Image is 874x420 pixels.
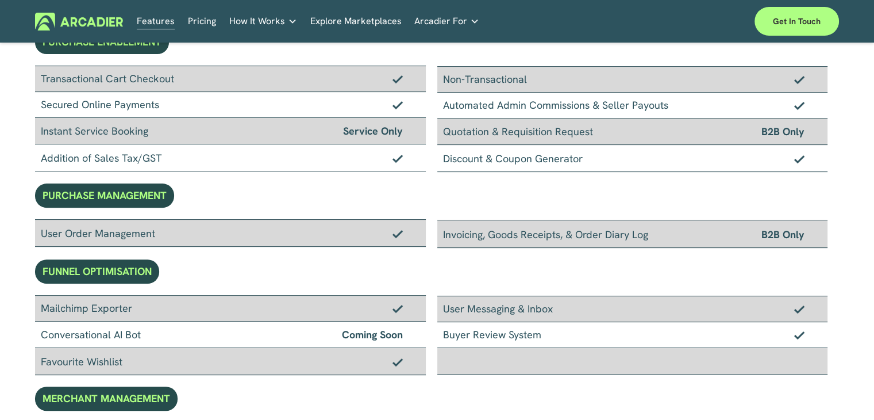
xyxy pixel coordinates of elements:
[794,75,804,83] img: Checkmark
[392,358,403,366] img: Checkmark
[392,154,403,162] img: Checkmark
[229,13,297,30] a: folder dropdown
[35,219,426,247] div: User Order Management
[35,348,426,375] div: Favourite Wishlist
[437,93,828,119] div: Automated Admin Commissions & Seller Payouts
[35,92,426,118] div: Secured Online Payments
[392,304,403,312] img: Checkmark
[794,155,804,163] img: Checkmark
[392,101,403,109] img: Checkmark
[817,365,874,420] div: Widget chat
[35,144,426,171] div: Addition of Sales Tax/GST
[392,75,403,83] img: Checkmark
[414,13,479,30] a: folder dropdown
[310,13,402,30] a: Explore Marketplaces
[437,145,828,172] div: Discount & Coupon Generator
[392,230,403,238] img: Checkmark
[761,123,804,140] span: B2B Only
[35,184,174,208] div: PURCHASE MANAGEMENT
[35,259,159,284] div: FUNNEL OPTIMISATION
[342,326,403,343] span: Coming Soon
[35,295,426,322] div: Mailchimp Exporter
[35,322,426,348] div: Conversational AI Bot
[137,13,175,30] a: Features
[414,13,467,29] span: Arcadier For
[35,66,426,92] div: Transactional Cart Checkout
[794,101,804,109] img: Checkmark
[817,365,874,420] iframe: Chat Widget
[794,331,804,339] img: Checkmark
[35,387,178,411] div: MERCHANT MANAGEMENT
[761,226,804,243] span: B2B Only
[35,13,123,30] img: Arcadier
[229,13,285,29] span: How It Works
[437,322,828,348] div: Buyer Review System
[794,305,804,313] img: Checkmark
[35,118,426,144] div: Instant Service Booking
[188,13,216,30] a: Pricing
[437,296,828,322] div: User Messaging & Inbox
[437,66,828,93] div: Non-Transactional
[343,123,403,139] span: Service Only
[437,119,828,145] div: Quotation & Requisition Request
[437,220,828,248] div: Invoicing, Goods Receipts, & Order Diary Log
[754,7,839,36] a: Get in touch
